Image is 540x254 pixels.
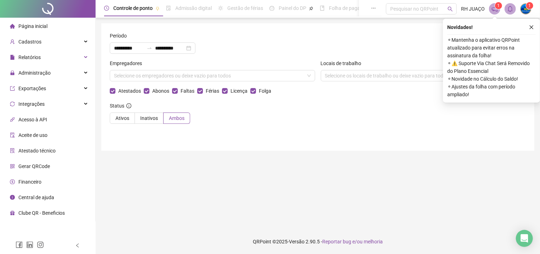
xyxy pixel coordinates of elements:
[322,239,383,244] span: Reportar bug e/ou melhoria
[227,5,263,11] span: Gestão de férias
[10,148,15,153] span: solution
[147,45,152,51] span: to
[18,54,41,60] span: Relatórios
[507,6,513,12] span: bell
[166,6,171,11] span: file-done
[110,32,127,40] span: Período
[10,195,15,200] span: info-circle
[10,24,15,29] span: home
[115,115,129,121] span: Ativos
[18,101,45,107] span: Integrações
[529,25,534,30] span: close
[126,103,131,108] span: info-circle
[329,5,374,11] span: Folha de pagamento
[96,229,540,254] footer: QRPoint © 2025 - 2.90.5 -
[269,6,274,11] span: dashboard
[155,6,160,11] span: pushpin
[37,241,44,248] span: instagram
[18,163,50,169] span: Gerar QRCode
[10,86,15,91] span: export
[491,6,498,12] span: notification
[371,6,376,11] span: ellipsis
[447,36,536,59] span: ⚬ Mantenha o aplicativo QRPoint atualizado para evitar erros na assinatura da folha!
[10,179,15,184] span: dollar
[10,70,15,75] span: lock
[110,59,147,67] label: Empregadores
[26,241,33,248] span: linkedin
[18,179,41,185] span: Financeiro
[498,3,500,8] span: 1
[289,239,305,244] span: Versão
[256,87,274,95] span: Folga
[115,87,144,95] span: Atestados
[18,117,47,122] span: Acesso à API
[516,230,533,247] div: Open Intercom Messenger
[75,243,80,248] span: left
[529,3,531,8] span: 1
[113,5,153,11] span: Controle de ponto
[10,39,15,44] span: user-add
[178,87,197,95] span: Faltas
[16,241,23,248] span: facebook
[447,59,536,75] span: ⚬ ⚠️ Suporte Via Chat Será Removido do Plano Essencial
[18,86,46,91] span: Exportações
[175,5,212,11] span: Admissão digital
[10,117,15,122] span: api
[18,210,65,216] span: Clube QR - Beneficios
[18,39,41,45] span: Cadastros
[149,87,172,95] span: Abonos
[521,4,531,14] img: 66582
[526,2,533,9] sup: Atualize o seu contato no menu Meus Dados
[447,83,536,98] span: ⚬ Ajustes da folha com período ampliado!
[461,5,485,13] span: RH JUAÇO
[18,70,51,76] span: Administração
[18,23,47,29] span: Página inicial
[10,210,15,215] span: gift
[321,59,366,67] label: Locais de trabalho
[147,45,152,51] span: swap-right
[110,102,131,110] span: Status
[10,164,15,169] span: qrcode
[10,102,15,106] span: sync
[228,87,250,95] span: Licença
[104,6,109,11] span: clock-circle
[18,132,47,138] span: Aceite de uso
[169,115,184,121] span: Ambos
[18,148,56,154] span: Atestado técnico
[495,2,502,9] sup: 1
[447,75,536,83] span: ⚬ Novidade no Cálculo do Saldo!
[279,5,306,11] span: Painel do DP
[309,6,313,11] span: pushpin
[320,6,325,11] span: book
[18,195,54,200] span: Central de ajuda
[10,55,15,60] span: file
[448,6,453,12] span: search
[447,23,473,31] span: Novidades !
[10,133,15,138] span: audit
[203,87,222,95] span: Férias
[218,6,223,11] span: sun
[140,115,158,121] span: Inativos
